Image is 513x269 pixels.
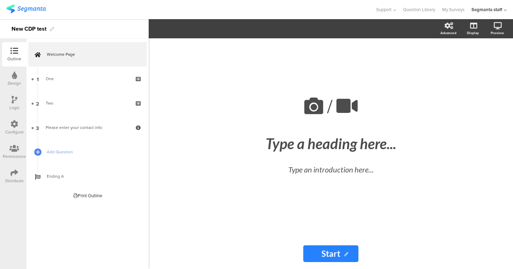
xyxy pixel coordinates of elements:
div: Two [46,100,129,107]
span: 3 [36,124,39,131]
div: Outline [7,56,21,62]
span: / [327,93,333,120]
span: Ending A [47,173,136,180]
div: Preview [491,30,504,36]
a: Ending A [28,164,147,189]
a: 1 One [28,67,147,91]
div: Display [467,30,479,36]
div: New CDP test [12,23,46,34]
div: Please enter your contact info: [46,124,129,131]
input: Start [303,245,358,262]
div: Distribute [5,178,24,184]
div: Segmanta staff [471,6,502,13]
div: Design [8,80,21,86]
a: Welcome Page [28,42,147,67]
span: Add Question [47,148,136,155]
img: segmanta logo [6,5,46,13]
span: Support [376,6,392,13]
div: Print Outline [73,192,102,199]
a: 2 Two [28,91,147,115]
div: Permissions [3,153,26,160]
div: Advanced [440,30,456,36]
span: 1 [37,75,39,83]
div: Logic [9,105,20,111]
span: 2 [36,99,39,107]
a: 3 Please enter your contact info: [28,115,147,140]
div: Type a heading here... [202,135,460,152]
span: Welcome Page [47,51,136,58]
div: Configure [5,129,24,135]
div: Type an introduction here... [209,164,453,175]
div: One [46,75,129,82]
